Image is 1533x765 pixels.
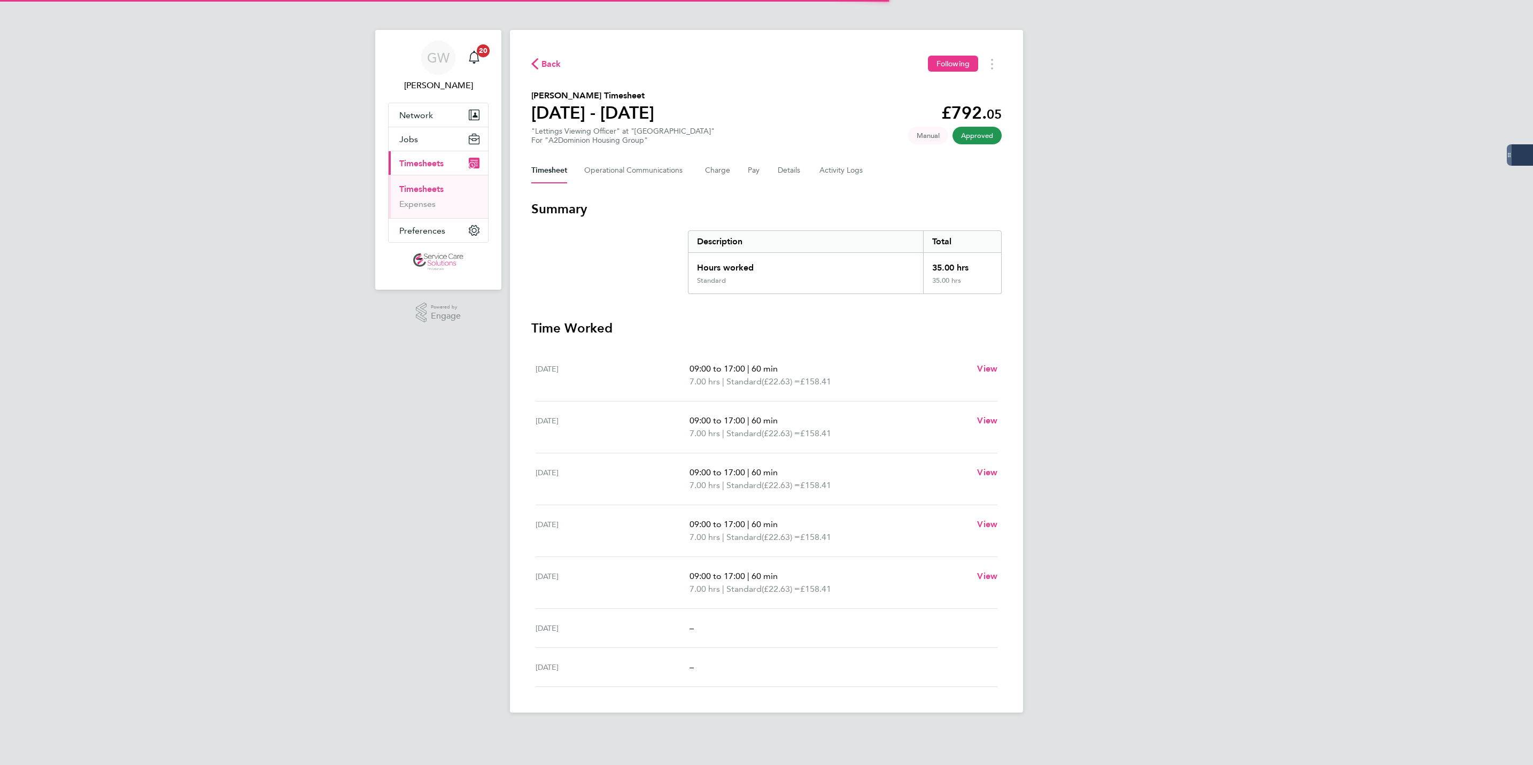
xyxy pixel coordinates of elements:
app-decimal: £792. [941,103,1002,123]
button: Timesheet [531,158,567,183]
span: 20 [477,44,490,57]
a: Go to home page [388,253,489,271]
a: Timesheets [399,184,444,194]
span: £158.41 [800,428,831,438]
button: Network [389,103,488,127]
div: For "A2Dominion Housing Group" [531,136,715,145]
a: View [977,518,997,531]
span: Preferences [399,226,445,236]
img: servicecare-logo-retina.png [413,253,463,271]
span: | [747,571,749,581]
div: Standard [697,276,726,285]
span: Standard [726,531,762,544]
a: View [977,466,997,479]
span: 60 min [752,571,778,581]
span: 7.00 hrs [690,532,720,542]
h3: Time Worked [531,320,1002,337]
div: Hours worked [688,253,923,276]
div: [DATE] [536,466,690,492]
span: Following [936,59,970,68]
div: [DATE] [536,661,690,674]
div: [DATE] [536,414,690,440]
h3: Summary [531,200,1002,218]
button: Operational Communications [584,158,688,183]
span: 09:00 to 17:00 [690,415,745,426]
div: [DATE] [536,622,690,635]
div: Total [923,231,1001,252]
span: (£22.63) = [762,532,800,542]
div: 35.00 hrs [923,253,1001,276]
span: | [722,584,724,594]
span: Standard [726,583,762,596]
span: | [722,480,724,490]
h1: [DATE] - [DATE] [531,102,654,123]
button: Jobs [389,127,488,151]
span: 09:00 to 17:00 [690,571,745,581]
span: £158.41 [800,480,831,490]
button: Activity Logs [819,158,864,183]
button: Timesheets Menu [982,56,1002,72]
span: £158.41 [800,376,831,387]
span: – [690,662,694,672]
span: View [977,519,997,529]
span: Network [399,110,433,120]
span: | [722,428,724,438]
span: (£22.63) = [762,428,800,438]
span: GW [427,51,450,65]
div: "Lettings Viewing Officer" at "[GEOGRAPHIC_DATA]" [531,127,715,145]
button: Following [928,56,978,72]
span: (£22.63) = [762,584,800,594]
span: Back [541,58,561,71]
span: £158.41 [800,584,831,594]
a: 20 [463,41,485,75]
span: | [722,376,724,387]
a: View [977,570,997,583]
span: This timesheet has been approved. [953,127,1002,144]
span: Timesheets [399,158,444,168]
span: | [747,415,749,426]
span: 7.00 hrs [690,376,720,387]
span: Jobs [399,134,418,144]
div: Summary [688,230,1002,294]
a: Powered byEngage [416,303,461,323]
a: GW[PERSON_NAME] [388,41,489,92]
span: Standard [726,375,762,388]
button: Charge [705,158,731,183]
span: View [977,364,997,374]
span: (£22.63) = [762,376,800,387]
span: 7.00 hrs [690,480,720,490]
div: 35.00 hrs [923,276,1001,293]
span: 09:00 to 17:00 [690,467,745,477]
section: Timesheet [531,200,1002,687]
span: View [977,467,997,477]
span: 09:00 to 17:00 [690,519,745,529]
span: This timesheet was manually created. [908,127,948,144]
button: Timesheets [389,151,488,175]
span: 60 min [752,415,778,426]
span: 60 min [752,467,778,477]
span: 05 [987,106,1002,122]
button: Pay [748,158,761,183]
span: 09:00 to 17:00 [690,364,745,374]
span: Engage [431,312,461,321]
div: [DATE] [536,362,690,388]
span: 60 min [752,364,778,374]
span: George Westhead [388,79,489,92]
span: | [747,467,749,477]
span: Standard [726,479,762,492]
button: Details [778,158,802,183]
span: View [977,571,997,581]
button: Back [531,57,561,71]
span: (£22.63) = [762,480,800,490]
span: Powered by [431,303,461,312]
span: 7.00 hrs [690,584,720,594]
a: View [977,362,997,375]
a: View [977,414,997,427]
h2: [PERSON_NAME] Timesheet [531,89,654,102]
span: | [722,532,724,542]
nav: Main navigation [375,30,501,290]
div: Description [688,231,923,252]
span: £158.41 [800,532,831,542]
span: 60 min [752,519,778,529]
span: 7.00 hrs [690,428,720,438]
